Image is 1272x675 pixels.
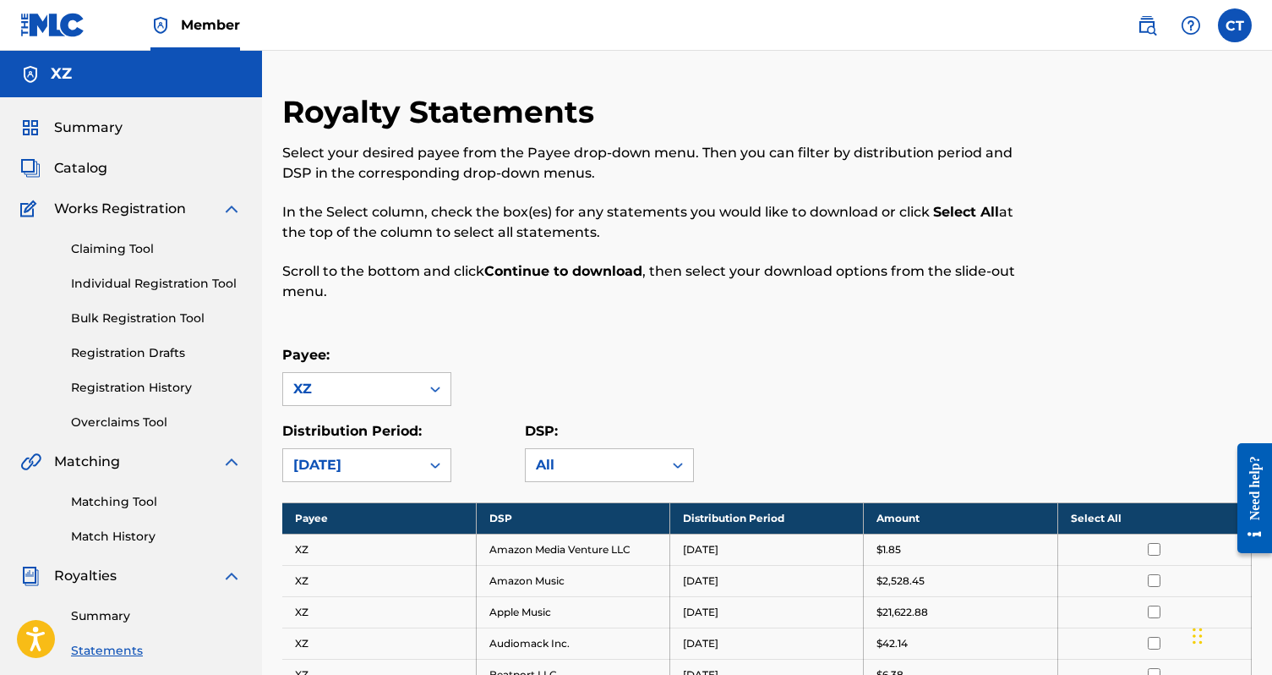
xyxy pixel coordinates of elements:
[71,642,242,660] a: Statements
[20,158,41,178] img: Catalog
[71,344,242,362] a: Registration Drafts
[20,13,85,37] img: MLC Logo
[20,566,41,586] img: Royalties
[670,628,864,659] td: [DATE]
[1137,15,1157,36] img: search
[20,158,107,178] a: CatalogCatalog
[670,596,864,628] td: [DATE]
[20,452,41,472] img: Matching
[282,93,603,131] h2: Royalty Statements
[150,15,171,36] img: Top Rightsholder
[282,565,476,596] td: XZ
[71,379,242,397] a: Registration History
[282,347,330,363] label: Payee:
[221,452,242,472] img: expand
[71,414,242,431] a: Overclaims Tool
[1130,8,1164,42] a: Public Search
[71,310,242,327] a: Bulk Registration Tool
[71,240,242,258] a: Claiming Tool
[71,607,242,625] a: Summary
[71,528,242,546] a: Match History
[1225,431,1272,567] iframe: Resource Center
[54,199,186,219] span: Works Registration
[293,379,410,399] div: XZ
[876,636,908,651] p: $42.14
[1218,8,1252,42] div: User Menu
[282,202,1029,243] p: In the Select column, check the box(es) for any statements you would like to download or click at...
[51,64,72,84] h5: XZ
[54,452,120,472] span: Matching
[1187,594,1272,675] iframe: Chat Widget
[1193,611,1203,661] div: Drag
[20,64,41,85] img: Accounts
[1057,502,1251,534] th: Select All
[54,566,117,586] span: Royalties
[282,143,1029,184] p: Select your desired payee from the Payee drop-down menu. Then you can filter by distribution peri...
[20,118,41,138] img: Summary
[221,199,242,219] img: expand
[484,263,642,279] strong: Continue to download
[282,596,476,628] td: XZ
[181,15,240,35] span: Member
[536,455,652,475] div: All
[876,542,901,557] p: $1.85
[20,118,123,138] a: SummarySummary
[282,628,476,659] td: XZ
[876,605,928,620] p: $21,622.88
[1181,15,1201,36] img: help
[1174,8,1208,42] div: Help
[476,596,669,628] td: Apple Music
[221,566,242,586] img: expand
[20,199,42,219] img: Works Registration
[293,455,410,475] div: [DATE]
[670,565,864,596] td: [DATE]
[476,565,669,596] td: Amazon Music
[864,502,1057,534] th: Amount
[525,423,558,439] label: DSP:
[282,261,1029,302] p: Scroll to the bottom and click , then select your download options from the slide-out menu.
[476,502,669,534] th: DSP
[71,275,242,293] a: Individual Registration Tool
[282,502,476,534] th: Payee
[933,204,999,220] strong: Select All
[876,573,925,589] p: $2,528.45
[476,534,669,565] td: Amazon Media Venture LLC
[670,534,864,565] td: [DATE]
[282,423,422,439] label: Distribution Period:
[476,628,669,659] td: Audiomack Inc.
[670,502,864,534] th: Distribution Period
[71,493,242,511] a: Matching Tool
[54,158,107,178] span: Catalog
[282,534,476,565] td: XZ
[54,118,123,138] span: Summary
